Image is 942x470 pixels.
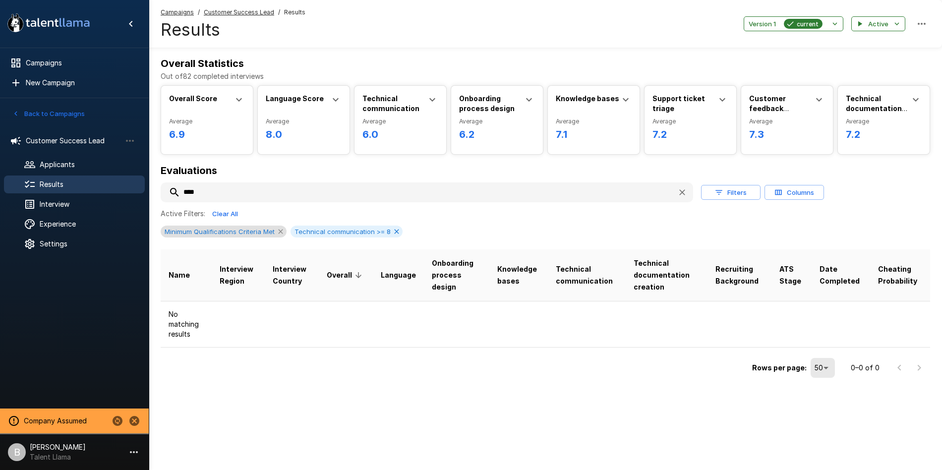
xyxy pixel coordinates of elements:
[652,94,705,113] b: Support ticket triage
[878,263,922,287] span: Cheating Probability
[846,126,922,142] h6: 7.2
[793,19,823,29] span: current
[161,19,305,40] h4: Results
[362,117,438,126] span: Average
[291,228,395,235] span: Technical communication >= 8
[327,269,365,281] span: Overall
[278,7,280,17] span: /
[811,358,835,378] div: 50
[556,94,619,103] b: Knowledge bases
[362,94,419,113] b: Technical communication
[715,263,764,287] span: Recruiting Background
[161,71,930,81] p: Out of 82 completed interviews
[749,94,798,122] b: Customer feedback management
[652,117,728,126] span: Average
[752,363,807,373] p: Rows per page:
[459,94,515,113] b: Onboarding process design
[266,117,342,126] span: Average
[851,16,905,32] button: Active
[432,257,481,293] span: Onboarding process design
[204,8,274,16] u: Customer Success Lead
[169,269,190,281] span: Name
[266,126,342,142] h6: 8.0
[779,263,803,287] span: ATS Stage
[701,185,761,200] button: Filters
[266,94,324,103] b: Language Score
[169,126,245,142] h6: 6.9
[169,94,217,103] b: Overall Score
[291,226,403,237] div: Technical communication >= 8
[284,7,305,17] span: Results
[556,263,618,287] span: Technical communication
[381,269,416,281] span: Language
[161,226,287,237] div: Minimum Qualifications Criteria Met
[556,117,632,126] span: Average
[161,228,279,235] span: Minimum Qualifications Criteria Met
[198,7,200,17] span: /
[652,126,728,142] h6: 7.2
[820,263,862,287] span: Date Completed
[161,209,205,219] p: Active Filters:
[459,117,535,126] span: Average
[161,58,244,69] b: Overall Statistics
[362,126,438,142] h6: 6.0
[273,263,311,287] span: Interview Country
[851,363,880,373] p: 0–0 of 0
[556,126,632,142] h6: 7.1
[634,257,699,293] span: Technical documentation creation
[749,126,825,142] h6: 7.3
[749,117,825,126] span: Average
[459,126,535,142] h6: 6.2
[497,263,540,287] span: Knowledge bases
[749,18,776,30] span: Version 1
[744,16,843,32] button: Version 1current
[169,117,245,126] span: Average
[161,8,194,16] u: Campaigns
[209,206,241,222] button: Clear All
[161,301,212,347] td: No matching results
[161,165,217,176] b: Evaluations
[846,94,907,122] b: Technical documentation creation
[765,185,824,200] button: Columns
[846,117,922,126] span: Average
[220,263,257,287] span: Interview Region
